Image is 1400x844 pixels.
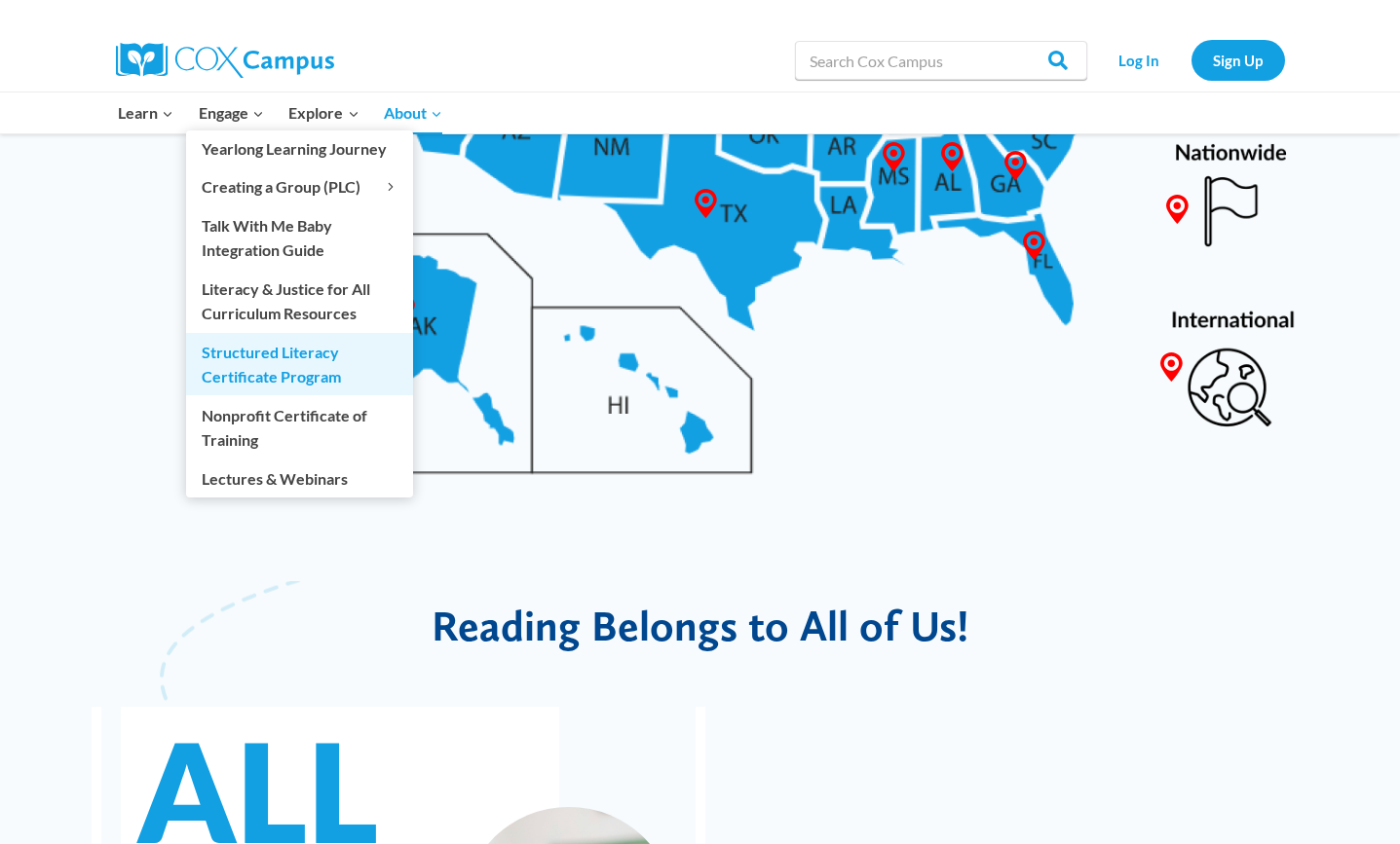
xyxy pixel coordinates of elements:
[186,168,413,205] button: Child menu of Creating a Group (PLC)
[106,92,187,133] button: Child menu of Learn
[186,130,413,167] a: Yearlong Learning Journey
[1097,40,1182,80] a: Log In
[186,92,277,133] button: Child menu of Engage
[1192,40,1285,80] a: Sign Up
[371,92,455,133] button: Child menu of About
[186,270,413,332] a: Literacy & Justice for All Curriculum Resources
[795,41,1087,80] input: Search Cox Campus
[186,396,413,459] a: Nonprofit Certificate of Training
[186,459,413,496] a: Lectures & Webinars
[277,92,372,133] button: Child menu of Explore
[186,333,413,395] a: Structured Literacy Certificate Program
[1097,40,1285,80] nav: Secondary Navigation
[106,92,455,133] nav: Primary Navigation
[116,43,334,78] img: Cox Campus
[432,600,969,651] span: Reading Belongs to All of Us!
[186,206,413,269] a: Talk With Me Baby Integration Guide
